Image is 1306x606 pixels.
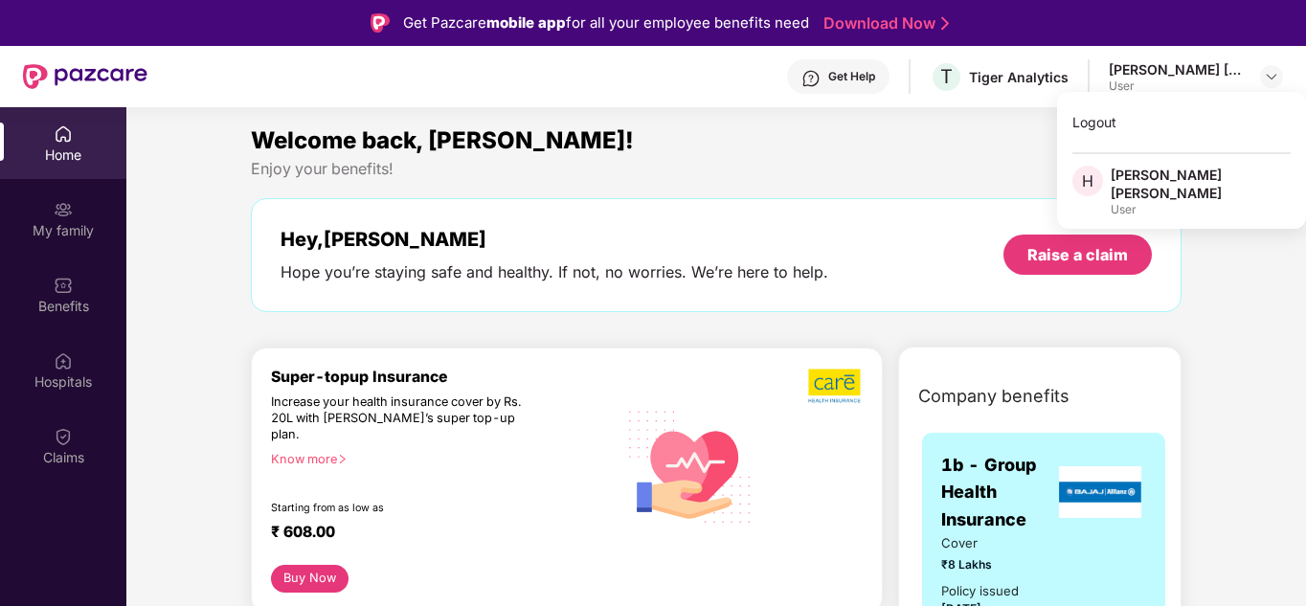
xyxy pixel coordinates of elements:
span: Company benefits [918,383,1070,410]
div: Increase your health insurance cover by Rs. 20L with [PERSON_NAME]’s super top-up plan. [271,394,533,443]
div: Know more [271,452,605,465]
img: b5dec4f62d2307b9de63beb79f102df3.png [808,368,863,404]
img: svg+xml;base64,PHN2ZyB3aWR0aD0iMjAiIGhlaWdodD0iMjAiIHZpZXdCb3g9IjAgMCAyMCAyMCIgZmlsbD0ibm9uZSIgeG... [54,200,73,219]
div: Policy issued [941,581,1019,601]
img: svg+xml;base64,PHN2ZyBpZD0iRHJvcGRvd24tMzJ4MzIiIHhtbG5zPSJodHRwOi8vd3d3LnczLm9yZy8yMDAwL3N2ZyIgd2... [1264,69,1279,84]
div: Starting from as low as [271,502,535,515]
img: Stroke [941,13,949,34]
strong: mobile app [486,13,566,32]
img: insurerLogo [1059,466,1141,518]
img: svg+xml;base64,PHN2ZyBpZD0iSGVscC0zMngzMiIgeG1sbnM9Imh0dHA6Ly93d3cudzMub3JnLzIwMDAvc3ZnIiB3aWR0aD... [801,69,821,88]
div: [PERSON_NAME] [PERSON_NAME] [1111,166,1291,202]
div: Get Pazcare for all your employee benefits need [403,11,809,34]
div: Hey, [PERSON_NAME] [281,228,828,251]
span: right [337,454,348,464]
span: 1b - Group Health Insurance [941,452,1054,533]
div: Raise a claim [1027,244,1128,265]
span: ₹8 Lakhs [941,555,1031,573]
img: svg+xml;base64,PHN2ZyBpZD0iSG9tZSIgeG1sbnM9Imh0dHA6Ly93d3cudzMub3JnLzIwMDAvc3ZnIiB3aWR0aD0iMjAiIG... [54,124,73,144]
img: New Pazcare Logo [23,64,147,89]
img: svg+xml;base64,PHN2ZyBpZD0iQ2xhaW0iIHhtbG5zPSJodHRwOi8vd3d3LnczLm9yZy8yMDAwL3N2ZyIgd2lkdGg9IjIwIi... [54,427,73,446]
div: Get Help [828,69,875,84]
span: H [1082,169,1093,192]
img: svg+xml;base64,PHN2ZyBpZD0iQmVuZWZpdHMiIHhtbG5zPSJodHRwOi8vd3d3LnczLm9yZy8yMDAwL3N2ZyIgd2lkdGg9Ij... [54,276,73,295]
span: T [940,65,953,88]
img: svg+xml;base64,PHN2ZyBpZD0iSG9zcGl0YWxzIiB4bWxucz0iaHR0cDovL3d3dy53My5vcmcvMjAwMC9zdmciIHdpZHRoPS... [54,351,73,370]
div: ₹ 608.00 [271,523,597,546]
div: Enjoy your benefits! [251,159,1182,179]
div: Super-topup Insurance [271,368,617,386]
img: svg+xml;base64,PHN2ZyB4bWxucz0iaHR0cDovL3d3dy53My5vcmcvMjAwMC9zdmciIHhtbG5zOnhsaW5rPSJodHRwOi8vd3... [617,391,765,541]
div: Tiger Analytics [969,68,1069,86]
span: Welcome back, [PERSON_NAME]! [251,126,634,154]
div: Hope you’re staying safe and healthy. If not, no worries. We’re here to help. [281,262,828,282]
div: User [1111,202,1291,217]
div: User [1109,79,1243,94]
span: Cover [941,533,1031,553]
img: Logo [371,13,390,33]
div: [PERSON_NAME] [PERSON_NAME] [1109,60,1243,79]
a: Download Now [823,13,943,34]
button: Buy Now [271,565,349,593]
div: Logout [1057,103,1306,141]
